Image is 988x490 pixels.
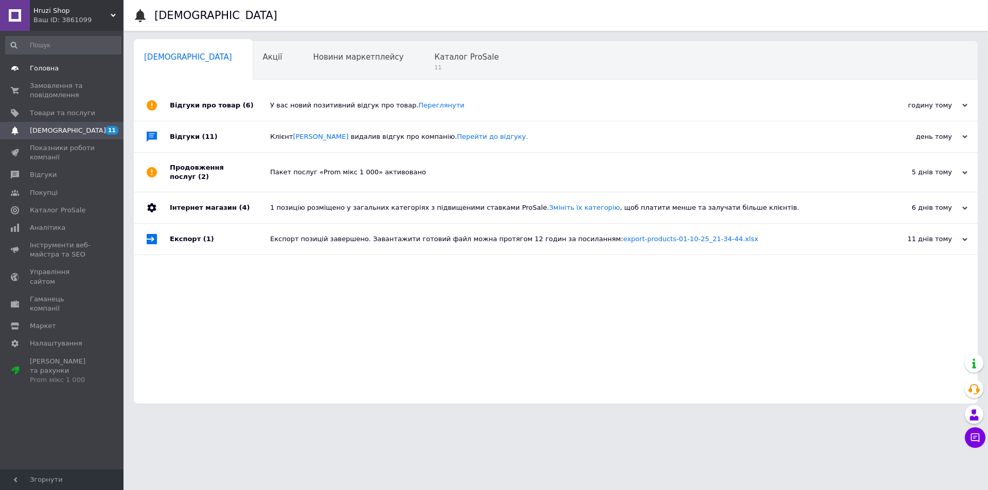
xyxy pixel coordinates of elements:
span: Товари та послуги [30,108,95,118]
div: годину тому [864,101,967,110]
div: Ваш ID: 3861099 [33,15,123,25]
div: 11 днів тому [864,234,967,244]
div: день тому [864,132,967,141]
span: Hruzi Shop [33,6,111,15]
h1: [DEMOGRAPHIC_DATA] [154,9,277,22]
div: Продовження послуг [170,153,270,192]
span: Аналітика [30,223,65,232]
div: Пакет послуг «Prom мікс 1 000» активовано [270,168,864,177]
span: Каталог ProSale [434,52,499,62]
span: Новини маркетплейсу [313,52,403,62]
div: Prom мікс 1 000 [30,375,95,385]
span: Управління сайтом [30,267,95,286]
span: (1) [203,235,214,243]
span: 11 [434,64,499,71]
span: Відгуки [30,170,57,179]
div: У вас новий позитивний відгук про товар. [270,101,864,110]
a: export-products-01-10-25_21-34-44.xlsx [623,235,758,243]
div: Експорт позицій завершено. Завантажити готовий файл можна протягом 12 годин за посиланням: [270,234,864,244]
div: Відгуки про товар [170,90,270,121]
div: 6 днів тому [864,203,967,212]
div: Відгуки [170,121,270,152]
span: Головна [30,64,59,73]
span: Гаманець компанії [30,295,95,313]
span: (11) [202,133,218,140]
a: Перейти до відгуку. [457,133,528,140]
span: [DEMOGRAPHIC_DATA] [144,52,232,62]
span: Акції [263,52,283,62]
input: Пошук [5,36,121,55]
a: Переглянути [418,101,464,109]
span: видалив відгук про компанію. [351,133,528,140]
span: 11 [105,126,118,135]
span: (6) [243,101,254,109]
button: Чат з покупцем [965,427,985,448]
div: 1 позицію розміщено у загальних категоріях з підвищеними ставками ProSale. , щоб платити менше та... [270,203,864,212]
div: 5 днів тому [864,168,967,177]
span: Налаштування [30,339,82,348]
span: Замовлення та повідомлення [30,81,95,100]
span: Покупці [30,188,58,197]
span: Інструменти веб-майстра та SEO [30,241,95,259]
span: Показники роботи компанії [30,143,95,162]
span: Клієнт [270,133,528,140]
a: Змініть їх категорію [549,204,620,211]
span: Каталог ProSale [30,206,85,215]
span: Маркет [30,321,56,331]
span: (2) [198,173,209,180]
div: Інтернет магазин [170,192,270,223]
span: (4) [239,204,250,211]
span: [DEMOGRAPHIC_DATA] [30,126,106,135]
a: [PERSON_NAME] [293,133,348,140]
span: [PERSON_NAME] та рахунки [30,357,95,385]
div: Експорт [170,224,270,255]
